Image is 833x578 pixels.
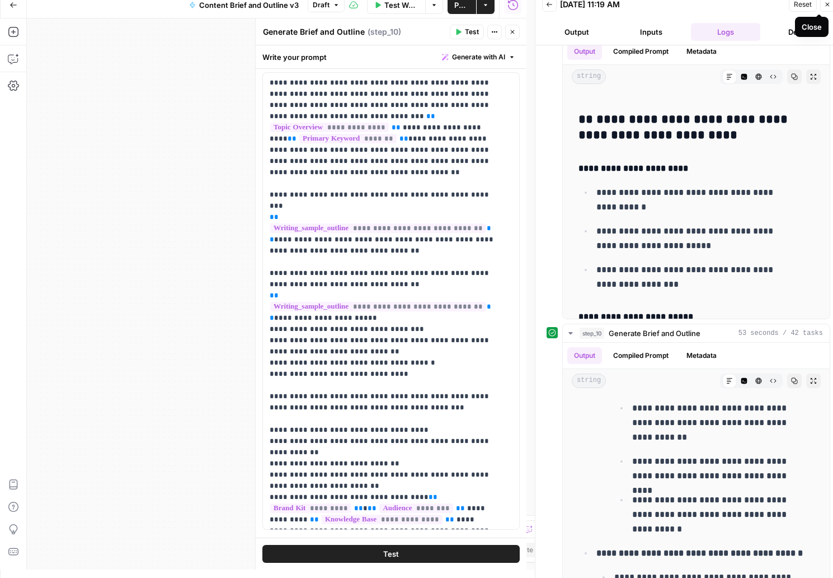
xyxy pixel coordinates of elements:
button: Compiled Prompt [606,43,675,60]
button: 53 seconds / 42 tasks [563,324,830,342]
button: Output [567,43,602,60]
span: Generate with AI [452,52,505,62]
button: Inputs [616,23,686,41]
span: string [572,69,606,84]
button: Metadata [680,43,723,60]
span: step_10 [580,328,604,339]
textarea: Generate Brief and Outline [263,26,365,38]
span: Test [465,27,479,37]
button: Logs [691,23,761,41]
div: 0 ms [563,39,830,319]
button: Test [262,545,520,563]
span: Generate Brief and Outline [609,328,700,339]
span: Test [383,548,399,560]
span: string [572,374,606,388]
span: ( step_10 ) [368,26,401,38]
div: Close [802,21,822,32]
button: Generate with AI [437,50,520,64]
button: Compiled Prompt [606,347,675,364]
span: 53 seconds / 42 tasks [738,328,823,338]
button: Output [542,23,612,41]
div: Write your prompt [256,45,526,68]
button: Metadata [680,347,723,364]
button: Output [567,347,602,364]
button: Test [450,25,484,39]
